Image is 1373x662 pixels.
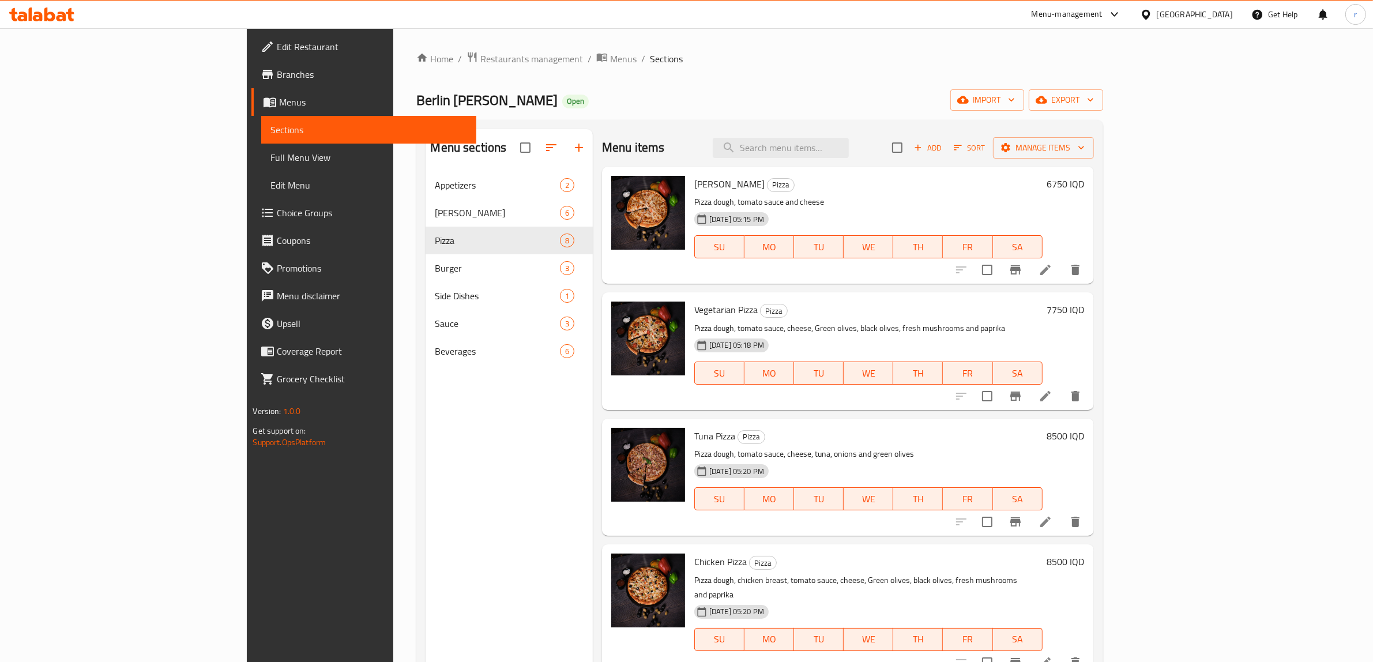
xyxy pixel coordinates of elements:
[1002,382,1029,410] button: Branch-specific-item
[760,304,788,318] div: Pizza
[699,239,740,255] span: SU
[467,51,583,66] a: Restaurants management
[1039,263,1052,277] a: Edit menu item
[277,372,467,386] span: Grocery Checklist
[1047,302,1085,318] h6: 7750 IQD
[898,239,938,255] span: TH
[270,151,467,164] span: Full Menu View
[562,96,589,106] span: Open
[426,254,593,282] div: Burger3
[738,430,765,444] div: Pizza
[844,628,893,651] button: WE
[435,178,559,192] div: Appetizers
[699,491,740,507] span: SU
[1039,515,1052,529] a: Edit menu item
[943,362,992,385] button: FR
[277,234,467,247] span: Coupons
[426,171,593,199] div: Appetizers2
[848,491,889,507] span: WE
[435,206,559,220] span: [PERSON_NAME]
[610,52,637,66] span: Menus
[561,291,574,302] span: 1
[251,365,476,393] a: Grocery Checklist
[251,310,476,337] a: Upsell
[954,141,985,155] span: Sort
[893,487,943,510] button: TH
[561,235,574,246] span: 8
[277,67,467,81] span: Branches
[975,384,999,408] span: Select to update
[960,93,1015,107] span: import
[848,365,889,382] span: WE
[435,317,559,330] span: Sauce
[993,487,1043,510] button: SA
[947,491,988,507] span: FR
[277,206,467,220] span: Choice Groups
[561,346,574,357] span: 6
[694,195,1043,209] p: Pizza dough, tomato sauce and cheese
[435,289,559,303] span: Side Dishes
[251,33,476,61] a: Edit Restaurant
[694,447,1043,461] p: Pizza dough, tomato sauce, cheese, tuna, onions and green olives
[261,116,476,144] a: Sections
[251,88,476,116] a: Menus
[993,362,1043,385] button: SA
[909,139,946,157] span: Add item
[975,258,999,282] span: Select to update
[893,362,943,385] button: TH
[694,573,1043,602] p: Pizza dough, chicken breast, tomato sauce, cheese, Green olives, black olives, fresh mushrooms an...
[998,491,1038,507] span: SA
[943,487,992,510] button: FR
[1029,89,1103,111] button: export
[799,491,839,507] span: TU
[251,337,476,365] a: Coverage Report
[270,178,467,192] span: Edit Menu
[799,239,839,255] span: TU
[426,337,593,365] div: Beverages6
[1354,8,1357,21] span: r
[537,134,565,161] span: Sort sections
[611,176,685,250] img: Margherita Pizza
[611,302,685,375] img: Vegetarian Pizza
[277,40,467,54] span: Edit Restaurant
[998,365,1038,382] span: SA
[943,628,992,651] button: FR
[694,301,758,318] span: Vegetarian Pizza
[947,365,988,382] span: FR
[513,136,537,160] span: Select all sections
[261,171,476,199] a: Edit Menu
[998,631,1038,648] span: SA
[993,628,1043,651] button: SA
[277,261,467,275] span: Promotions
[749,556,777,570] div: Pizza
[1039,389,1052,403] a: Edit menu item
[251,282,476,310] a: Menu disclaimer
[893,628,943,651] button: TH
[561,180,574,191] span: 2
[435,234,559,247] div: Pizza
[844,235,893,258] button: WE
[749,631,789,648] span: MO
[738,430,765,443] span: Pizza
[611,554,685,627] img: Chicken Pizza
[611,428,685,502] img: Tuna Pizza
[705,214,769,225] span: [DATE] 05:15 PM
[650,52,683,66] span: Sections
[435,206,559,220] div: Doner
[898,631,938,648] span: TH
[993,137,1094,159] button: Manage items
[641,52,645,66] li: /
[435,344,559,358] span: Beverages
[705,466,769,477] span: [DATE] 05:20 PM
[694,553,747,570] span: Chicken Pizza
[1002,508,1029,536] button: Branch-specific-item
[253,423,306,438] span: Get support on:
[1047,554,1085,570] h6: 8500 IQD
[480,52,583,66] span: Restaurants management
[251,227,476,254] a: Coupons
[562,95,589,108] div: Open
[560,206,574,220] div: items
[744,362,794,385] button: MO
